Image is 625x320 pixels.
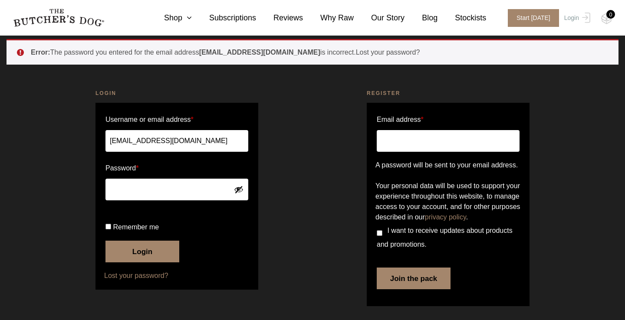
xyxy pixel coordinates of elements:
[113,223,159,231] span: Remember me
[95,89,258,98] h2: Login
[606,10,615,19] div: 0
[377,268,451,289] button: Join the pack
[375,181,521,222] p: Your personal data will be used to support your experience throughout this website, to manage acc...
[437,12,486,24] a: Stockists
[405,12,437,24] a: Blog
[104,271,250,281] a: Lost your password?
[356,49,420,56] a: Lost your password?
[105,224,111,229] input: Remember me
[105,113,248,127] label: Username or email address
[367,89,530,98] h2: Register
[377,113,424,127] label: Email address
[425,213,466,221] a: privacy policy
[199,49,320,56] strong: [EMAIL_ADDRESS][DOMAIN_NAME]
[375,160,521,170] p: A password will be sent to your email address.
[377,227,513,248] span: I want to receive updates about products and promotions.
[562,9,590,27] a: Login
[601,13,612,24] img: TBD_Cart-Empty.png
[31,49,50,56] strong: Error:
[147,12,192,24] a: Shop
[508,9,559,27] span: Start [DATE]
[31,47,605,58] li: The password you entered for the email address is incorrect.
[303,12,354,24] a: Why Raw
[377,230,382,236] input: I want to receive updates about products and promotions.
[256,12,303,24] a: Reviews
[234,185,243,194] button: Show password
[105,161,248,175] label: Password
[192,12,256,24] a: Subscriptions
[354,12,405,24] a: Our Story
[499,9,562,27] a: Start [DATE]
[105,241,179,262] button: Login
